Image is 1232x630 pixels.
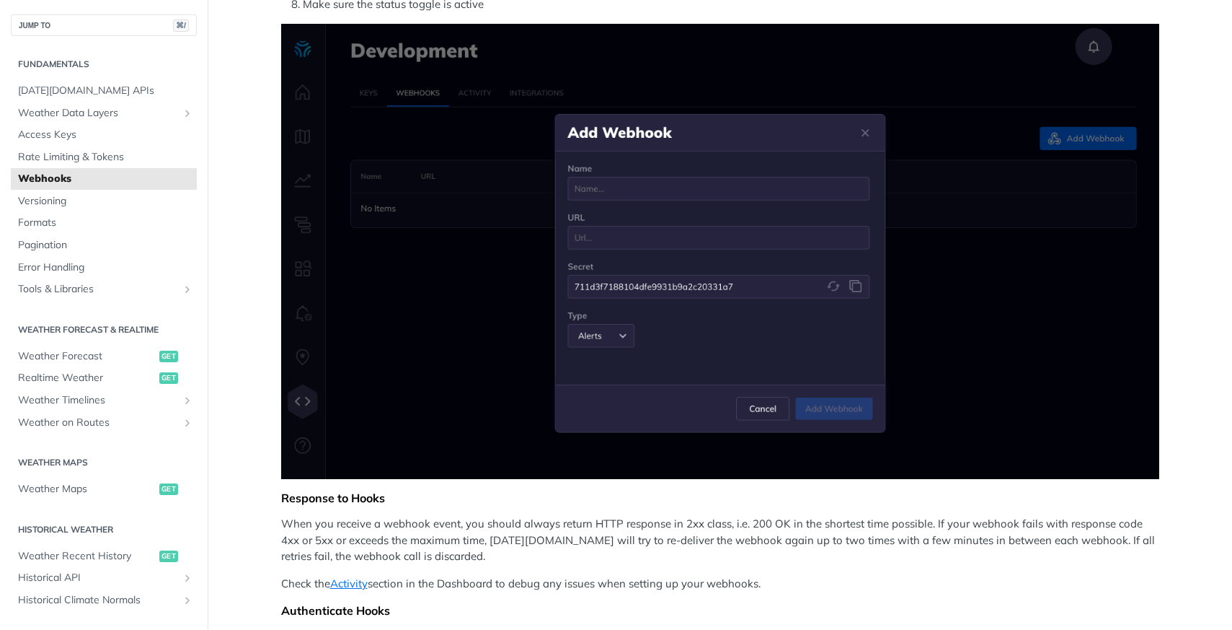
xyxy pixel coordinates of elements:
[18,371,156,385] span: Realtime Weather
[11,146,197,168] a: Rate Limiting & Tokens
[11,124,197,146] a: Access Keys
[11,257,197,279] a: Error Handling
[159,484,178,495] span: get
[18,549,156,564] span: Weather Recent History
[11,323,197,336] h2: Weather Forecast & realtime
[182,572,193,584] button: Show subpages for Historical API
[18,393,178,408] span: Weather Timelines
[182,108,193,119] button: Show subpages for Weather Data Layers
[11,279,197,300] a: Tools & LibrariesShow subpages for Tools & Libraries
[182,417,193,429] button: Show subpages for Weather on Routes
[18,238,193,253] span: Pagination
[18,194,193,209] span: Versioning
[11,191,197,212] a: Versioning
[11,412,197,434] a: Weather on RoutesShow subpages for Weather on Routes
[281,24,1159,479] span: Expand image
[18,282,178,297] span: Tools & Libraries
[18,416,178,430] span: Weather on Routes
[11,390,197,411] a: Weather TimelinesShow subpages for Weather Timelines
[281,491,1159,505] div: Response to Hooks
[11,546,197,567] a: Weather Recent Historyget
[11,478,197,500] a: Weather Mapsget
[18,84,193,98] span: [DATE][DOMAIN_NAME] APIs
[11,102,197,124] a: Weather Data LayersShow subpages for Weather Data Layers
[18,593,178,608] span: Historical Climate Normals
[173,19,189,32] span: ⌘/
[182,284,193,295] button: Show subpages for Tools & Libraries
[11,456,197,469] h2: Weather Maps
[18,128,193,142] span: Access Keys
[182,395,193,406] button: Show subpages for Weather Timelines
[11,58,197,71] h2: Fundamentals
[281,516,1159,565] p: When you receive a webhook event, you should always return HTTP response in 2xx class, i.e. 200 O...
[281,24,1159,479] img: Screen Shot 2021-03-31 at 11.39.27.png
[159,551,178,562] span: get
[11,168,197,190] a: Webhooks
[18,106,178,121] span: Weather Data Layers
[182,595,193,606] button: Show subpages for Historical Climate Normals
[11,346,197,367] a: Weather Forecastget
[159,372,178,384] span: get
[159,351,178,362] span: get
[11,235,197,256] a: Pagination
[18,150,193,165] span: Rate Limiting & Tokens
[11,590,197,611] a: Historical Climate NormalsShow subpages for Historical Climate Normals
[281,603,1159,618] div: Authenticate Hooks
[18,349,156,364] span: Weather Forecast
[18,172,193,186] span: Webhooks
[11,14,197,36] button: JUMP TO⌘/
[18,216,193,230] span: Formats
[11,212,197,234] a: Formats
[18,571,178,585] span: Historical API
[11,567,197,589] a: Historical APIShow subpages for Historical API
[18,261,193,275] span: Error Handling
[11,523,197,536] h2: Historical Weather
[11,367,197,389] a: Realtime Weatherget
[330,577,368,590] a: Activity
[281,576,1159,592] p: Check the section in the Dashboard to debug any issues when setting up your webhooks.
[11,80,197,102] a: [DATE][DOMAIN_NAME] APIs
[18,482,156,496] span: Weather Maps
